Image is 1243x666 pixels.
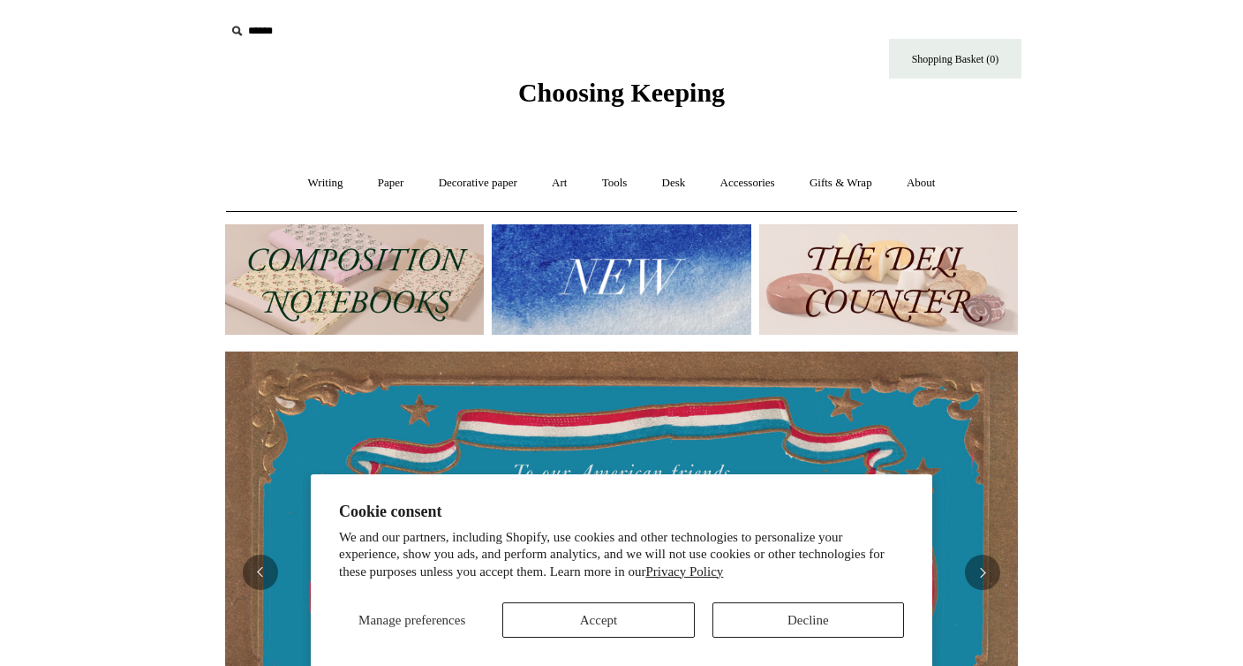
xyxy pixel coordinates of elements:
[339,529,904,581] p: We and our partners, including Shopify, use cookies and other technologies to personalize your ex...
[292,160,359,207] a: Writing
[704,160,791,207] a: Accessories
[518,92,725,104] a: Choosing Keeping
[646,160,702,207] a: Desk
[645,564,723,579] a: Privacy Policy
[965,555,1000,590] button: Next
[536,160,583,207] a: Art
[492,224,750,335] img: New.jpg__PID:f73bdf93-380a-4a35-bcfe-7823039498e1
[362,160,420,207] a: Paper
[225,224,484,335] img: 202302 Composition ledgers.jpg__PID:69722ee6-fa44-49dd-a067-31375e5d54ec
[423,160,533,207] a: Decorative paper
[339,503,904,521] h2: Cookie consent
[502,602,694,638] button: Accept
[794,160,888,207] a: Gifts & Wrap
[243,555,278,590] button: Previous
[891,160,952,207] a: About
[712,602,904,638] button: Decline
[339,602,485,638] button: Manage preferences
[358,613,465,627] span: Manage preferences
[586,160,644,207] a: Tools
[759,224,1018,335] img: The Deli Counter
[518,78,725,107] span: Choosing Keeping
[889,39,1021,79] a: Shopping Basket (0)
